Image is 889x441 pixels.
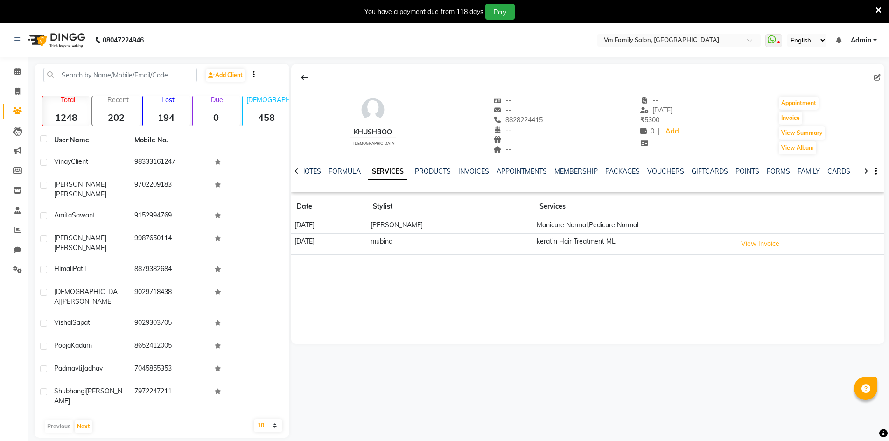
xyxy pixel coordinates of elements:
span: -- [493,126,511,134]
strong: 1248 [42,112,90,123]
th: Stylist [367,196,534,217]
a: FORMULA [329,167,361,175]
td: 98333161247 [129,151,209,174]
a: SERVICES [368,163,407,180]
p: Due [195,96,240,104]
span: Sapat [72,318,90,327]
span: Vinay [54,157,71,166]
span: vishal [54,318,72,327]
span: Pooja [54,341,71,350]
td: 8652412005 [129,335,209,358]
p: Recent [96,96,140,104]
span: ₹ [640,116,644,124]
button: Next [75,420,92,433]
th: Date [291,196,367,217]
td: 9987650114 [129,228,209,259]
img: logo [24,27,88,53]
b: 08047224946 [103,27,144,53]
p: Lost [147,96,190,104]
span: Patil [73,265,86,273]
span: Client [71,157,88,166]
td: Manicure Normal,Pedicure Normal [534,217,734,234]
td: [DATE] [291,217,367,234]
span: Amita [54,211,72,219]
a: FAMILY [798,167,820,175]
span: [DEMOGRAPHIC_DATA] [353,141,396,146]
span: [PERSON_NAME] [54,387,122,405]
span: Padmavti [54,364,82,372]
span: Admin [851,35,871,45]
span: 8828224415 [493,116,543,124]
span: [DATE] [640,106,672,114]
a: NOTES [300,167,321,175]
strong: 0 [193,112,240,123]
td: 9029303705 [129,312,209,335]
a: PACKAGES [605,167,640,175]
span: Sawant [72,211,95,219]
span: [PERSON_NAME] [54,234,106,242]
span: -- [493,145,511,154]
span: Kadam [71,341,92,350]
button: Invoice [779,112,802,125]
a: FORMS [767,167,790,175]
td: keratin Hair Treatment ML [534,233,734,254]
span: Shubhangi [54,387,86,395]
td: 9152994769 [129,205,209,228]
td: 9702209183 [129,174,209,205]
div: Back to Client [295,69,315,86]
div: khushboo [350,127,396,137]
td: 7045855353 [129,358,209,381]
a: GIFTCARDS [692,167,728,175]
a: APPOINTMENTS [497,167,547,175]
strong: 194 [143,112,190,123]
th: Services [534,196,734,217]
img: avatar [359,96,387,124]
button: Appointment [779,97,819,110]
button: Pay [485,4,515,20]
span: [PERSON_NAME] [54,244,106,252]
td: 8879382684 [129,259,209,281]
td: 9029718438 [129,281,209,312]
span: -- [493,106,511,114]
span: -- [493,96,511,105]
strong: 202 [92,112,140,123]
span: [DEMOGRAPHIC_DATA] [54,287,121,306]
span: -- [640,96,658,105]
a: MEMBERSHIP [554,167,598,175]
span: | [658,126,660,136]
th: User Name [49,130,129,151]
span: [PERSON_NAME] [54,180,106,189]
button: View Invoice [737,237,784,251]
span: [PERSON_NAME] [61,297,113,306]
td: [PERSON_NAME] [367,217,534,234]
a: Add Client [206,69,245,82]
button: View Summary [779,126,825,140]
span: [PERSON_NAME] [54,190,106,198]
a: INVOICES [458,167,489,175]
span: Jadhav [82,364,103,372]
span: 5300 [640,116,659,124]
a: VOUCHERS [647,167,684,175]
iframe: chat widget [850,404,880,432]
span: -- [493,135,511,144]
td: [DATE] [291,233,367,254]
p: [DEMOGRAPHIC_DATA] [246,96,290,104]
button: View Album [779,141,816,154]
p: Total [46,96,90,104]
strong: 458 [243,112,290,123]
div: You have a payment due from 118 days [364,7,483,17]
td: mubina [367,233,534,254]
a: Add [664,125,680,138]
a: POINTS [735,167,759,175]
a: PRODUCTS [415,167,451,175]
span: Himali [54,265,73,273]
input: Search by Name/Mobile/Email/Code [43,68,197,82]
td: 7972247211 [129,381,209,412]
a: CARDS [827,167,850,175]
span: 0 [640,127,654,135]
th: Mobile No. [129,130,209,151]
